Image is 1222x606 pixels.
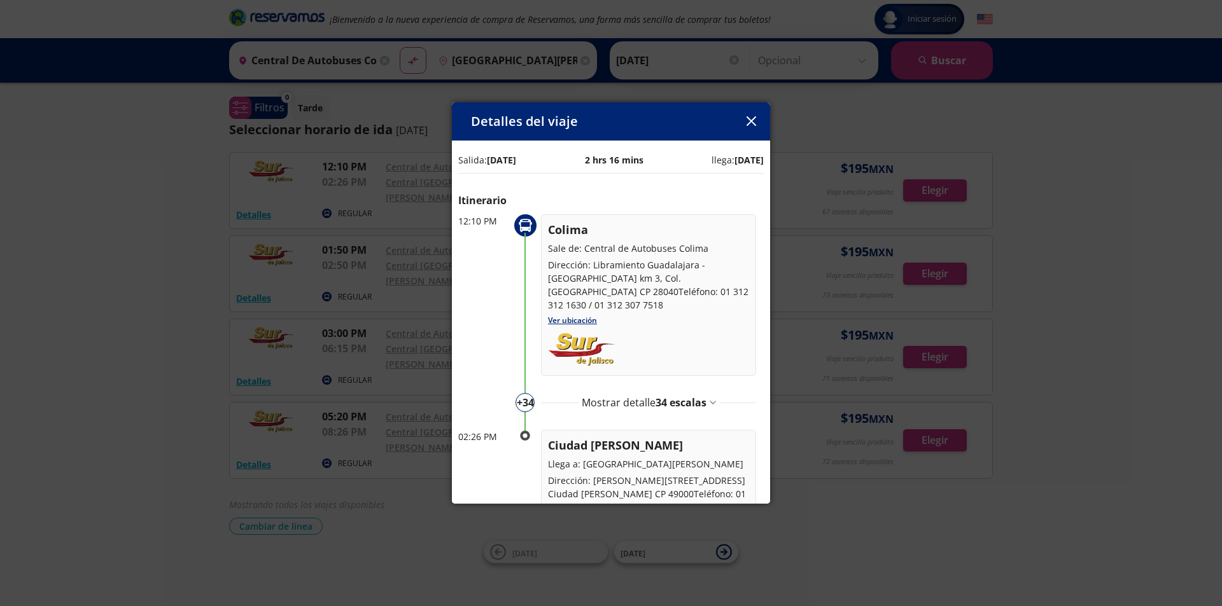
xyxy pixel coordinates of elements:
[487,154,516,166] b: [DATE]
[548,258,749,312] p: Dirección: Libramiento Guadalajara - [GEOGRAPHIC_DATA] km 3, Col. [GEOGRAPHIC_DATA] CP 28040Teléf...
[582,395,716,410] button: Mostrar detalle34 escalas
[458,153,516,167] p: Salida:
[734,154,764,166] b: [DATE]
[548,474,749,514] p: Dirección: [PERSON_NAME][STREET_ADDRESS] Ciudad [PERSON_NAME] CP 49000Teléfono: 01 341 410 5697
[548,331,616,369] img: uploads_2F1613975121036-sj2am4335tr-a63a548d1d5aa488999e4201dd4546c3_2Fsur-de-jalisco.png
[471,112,578,131] p: Detalles del viaje
[548,457,749,471] p: Llega a: [GEOGRAPHIC_DATA][PERSON_NAME]
[548,242,749,255] p: Sale de: Central de Autobuses Colima
[458,430,509,443] p: 02:26 PM
[548,315,597,326] a: Ver ubicación
[582,395,706,410] p: Mostrar detalle
[712,153,764,167] p: llega:
[458,214,509,228] p: 12:10 PM
[517,395,534,410] p: + 34
[585,153,643,167] p: 2 hrs 16 mins
[548,221,749,238] p: Colima
[656,396,706,410] span: 34 escalas
[548,437,749,454] p: Ciudad [PERSON_NAME]
[458,193,764,208] p: Itinerario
